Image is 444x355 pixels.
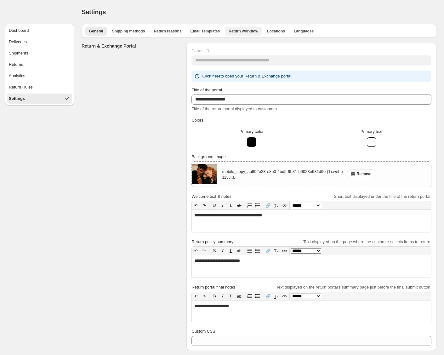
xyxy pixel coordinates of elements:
button: </> [280,201,288,209]
button: Analytics [7,71,72,81]
button: Numbered list [245,247,253,255]
span: Return portal final notes [191,285,235,289]
span: Text displayed on the return portal's summary page just before the final submit button. [276,285,431,289]
button: ↷ [200,247,208,255]
button: Bullet list [253,247,262,255]
button: 🔗 [264,292,272,300]
p: 1258 KB [222,175,343,180]
button: T̲ₓ [272,247,280,255]
button: 𝐁 [210,292,219,300]
span: Custom CSS [191,329,215,334]
button: </> [280,247,288,255]
span: Return workflow [229,29,258,34]
span: Return reasons [154,29,181,34]
span: 𝐔 [230,248,232,253]
button: Bullet list [253,292,262,300]
span: General [89,29,103,34]
button: 𝑰 [219,292,227,300]
span: Settings [82,9,106,15]
div: Dashboard [9,27,29,34]
button: 𝐔 [227,247,235,255]
s: ab [237,294,241,299]
button: T̲ₓ [272,201,280,209]
span: Primary color [240,129,264,134]
button: 𝐁 [210,201,219,209]
button: ab [235,201,243,209]
div: Settings [9,95,25,102]
button: ↶ [192,201,200,209]
button: 𝑰 [219,247,227,255]
button: Numbered list [245,201,253,209]
button: ↷ [200,292,208,300]
span: Return policy summary [191,239,233,244]
button: Return Rules [7,82,72,92]
div: Shipments [9,50,28,56]
button: 𝐔 [227,201,235,209]
div: Deliveries [9,39,27,45]
span: Portal URL [191,49,212,53]
span: 𝐔 [230,203,232,208]
span: Title of the portal [191,88,222,92]
span: Welcome text & notes [191,194,231,199]
button: T̲ₓ [272,292,280,300]
span: to open your Return & Exchange portal. [202,74,292,78]
span: 𝐔 [230,294,232,298]
button: 𝐔 [227,292,235,300]
button: ab [235,292,243,300]
button: ab [235,247,243,255]
button: ↷ [200,201,208,209]
button: ↶ [192,292,200,300]
span: Colors [191,118,203,123]
a: Click here [202,74,220,78]
div: Analytics [9,73,25,79]
button: 🔗 [264,247,272,255]
button: Dashboard [7,26,72,36]
button: Numbered list [245,292,253,300]
button: 𝑰 [219,201,227,209]
span: Remove [357,171,372,176]
button: Returns [7,60,72,70]
span: Text displayed on the page where the customer selects items to return. [303,239,431,244]
button: Settings [7,94,72,104]
span: Primary text [361,129,382,134]
span: Email Templates [190,29,220,34]
button: Deliveries [7,37,72,47]
span: Background image [191,154,225,159]
button: Remove [348,169,375,178]
s: ab [237,249,241,253]
span: Title of the return portal displayed to customers [191,106,276,111]
span: Locations [267,29,285,34]
span: Short text displayed under the title of the return portal. [334,194,431,199]
button: ↶ [192,247,200,255]
span: Shipping methods [112,29,145,34]
s: ab [237,203,241,208]
h3: Return & Exchange Portal [82,43,181,49]
button: Bullet list [253,201,262,209]
div: Returns [9,61,23,68]
div: Return Rules [9,84,33,90]
span: Languages [294,29,314,34]
button: </> [280,292,288,300]
div: mobile_copy_ab992e23-e8b0-4bd5-9b31-b9023e981d9e (1).webp [222,169,343,180]
button: 𝐁 [210,247,219,255]
button: 🔗 [264,201,272,209]
button: Shipments [7,48,72,58]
